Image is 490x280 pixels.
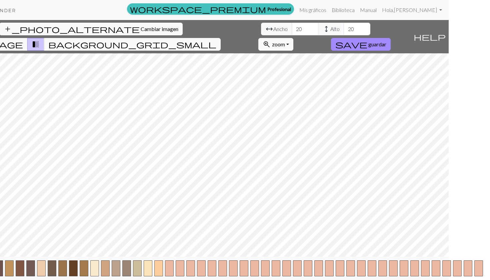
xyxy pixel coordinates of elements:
span: Cambiar imagen [141,26,178,32]
span: arrow_range [265,24,273,34]
span: transition_fade [32,40,40,49]
a: Manual [357,3,379,17]
button: guardar [331,38,391,51]
span: zoom_in [263,40,271,49]
span: background_grid_small [48,40,216,49]
button: ayuda [411,20,449,53]
a: Biblioteca [329,3,357,17]
a: Hola,[PERSON_NAME] [379,3,445,17]
a: Mis gráficos [297,3,329,17]
span: Alto [330,25,340,33]
span: guardar [368,41,386,47]
span: help [414,32,446,41]
span: save [335,40,367,49]
span: zoom [272,41,285,47]
a: Profesional [127,3,294,15]
span: workspace_premium [130,4,266,14]
button: zoom [258,38,293,51]
span: add_photo_alternate [4,24,140,34]
span: Ancho [273,25,288,33]
span: height [322,24,330,34]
